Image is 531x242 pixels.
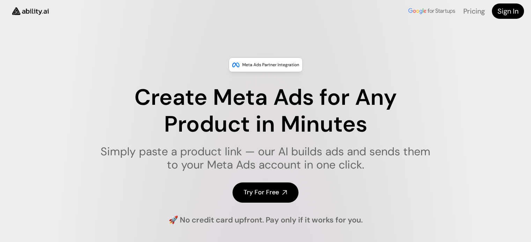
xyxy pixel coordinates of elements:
a: Try For Free [233,182,298,202]
h4: 🚀 No credit card upfront. Pay only if it works for you. [169,215,363,226]
a: Pricing [463,7,485,16]
a: Sign In [492,3,524,19]
h4: Sign In [497,6,518,16]
h4: Try For Free [244,188,279,197]
h1: Create Meta Ads for Any Product in Minutes [96,84,435,138]
p: Meta Ads Partner Integration [242,61,299,68]
h1: Simply paste a product link — our AI builds ads and sends them to your Meta Ads account in one cl... [96,145,435,172]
